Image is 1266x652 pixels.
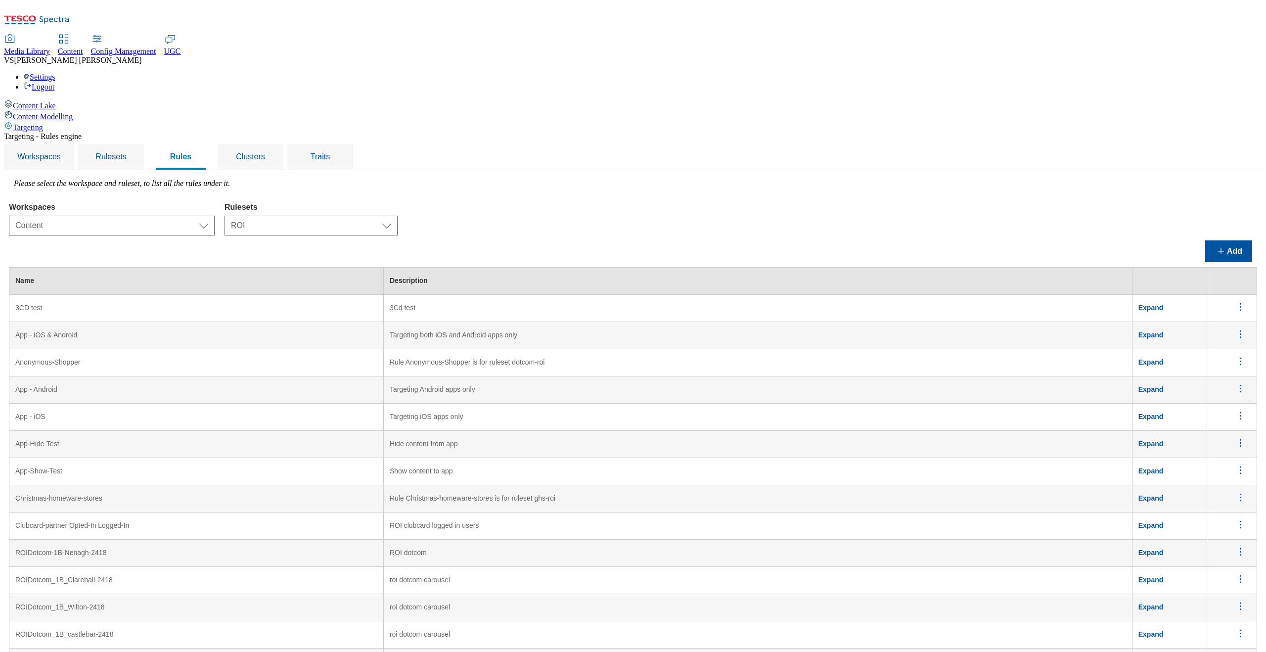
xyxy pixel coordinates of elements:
[58,47,83,55] span: Content
[1138,630,1164,638] span: Expand
[9,621,384,649] td: ROIDotcom_1B_castlebar-2418
[1234,518,1247,531] svg: menus
[9,512,384,540] td: Clubcard-partner Opted-In Logged-In
[9,376,384,404] td: App - Android
[170,152,192,161] span: Rules
[4,132,1262,141] div: Targeting - Rules engine
[383,540,1132,567] td: ROI dotcom
[24,83,54,91] a: Logout
[4,35,50,56] a: Media Library
[17,152,61,161] span: Workspaces
[383,295,1132,322] td: 3Cd test
[4,56,14,64] span: VS
[1234,328,1247,340] svg: menus
[164,47,181,55] span: UGC
[1138,413,1164,420] span: Expand
[383,376,1132,404] td: Targeting Android apps only
[91,35,156,56] a: Config Management
[1234,437,1247,449] svg: menus
[13,112,73,121] span: Content Modelling
[9,268,384,295] th: Name
[1234,464,1247,476] svg: menus
[383,594,1132,621] td: roi dotcom carousel
[9,404,384,431] td: App - iOS
[13,101,56,110] span: Content Lake
[383,268,1132,295] th: Description
[95,152,126,161] span: Rulesets
[1138,603,1164,611] span: Expand
[1234,410,1247,422] svg: menus
[58,35,83,56] a: Content
[9,594,384,621] td: ROIDotcom_1B_Wilton-2418
[9,485,384,512] td: Christmas-homeware-stores
[1138,358,1164,366] span: Expand
[91,47,156,55] span: Config Management
[9,349,384,376] td: Anonymous-Shopper
[1138,385,1164,393] span: Expand
[4,121,1262,132] a: Targeting
[1138,549,1164,557] span: Expand
[383,621,1132,649] td: roi dotcom carousel
[1234,491,1247,504] svg: menus
[4,47,50,55] span: Media Library
[1138,467,1164,475] span: Expand
[9,431,384,458] td: App-Hide-Test
[311,152,330,161] span: Traits
[383,431,1132,458] td: Hide content from app
[1234,355,1247,368] svg: menus
[9,458,384,485] td: App-Show-Test
[1138,304,1164,312] span: Expand
[9,540,384,567] td: ROIDotcom-1B-Nenagh-2418
[13,123,43,132] span: Targeting
[1234,546,1247,558] svg: menus
[383,485,1132,512] td: Rule Christmas-homeware-stores is for ruleset ghs-roi
[14,179,230,187] label: Please select the workspace and ruleset, to list all the rules under it.
[1138,494,1164,502] span: Expand
[1138,521,1164,529] span: Expand
[4,99,1262,110] a: Content Lake
[236,152,265,161] span: Clusters
[383,512,1132,540] td: ROI clubcard logged in users
[1234,382,1247,395] svg: menus
[383,322,1132,349] td: Targeting both iOS and Android apps only
[4,110,1262,121] a: Content Modelling
[9,203,215,212] label: Workspaces
[1234,600,1247,612] svg: menus
[9,322,384,349] td: App - iOS & Android
[383,404,1132,431] td: Targeting iOS apps only
[225,203,398,212] label: Rulesets
[383,567,1132,594] td: roi dotcom carousel
[1138,576,1164,584] span: Expand
[1138,331,1164,339] span: Expand
[9,567,384,594] td: ROIDotcom_1B_Clarehall-2418
[14,56,141,64] span: [PERSON_NAME] [PERSON_NAME]
[24,73,55,81] a: Settings
[1234,627,1247,640] svg: menus
[383,349,1132,376] td: Rule Anonymous-Shopper is for ruleset dotcom-roi
[1205,240,1252,262] button: Add
[9,295,384,322] td: 3CD test
[383,458,1132,485] td: Show content to app
[164,35,181,56] a: UGC
[1234,573,1247,585] svg: menus
[1234,301,1247,313] svg: menus
[1138,440,1164,448] span: Expand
